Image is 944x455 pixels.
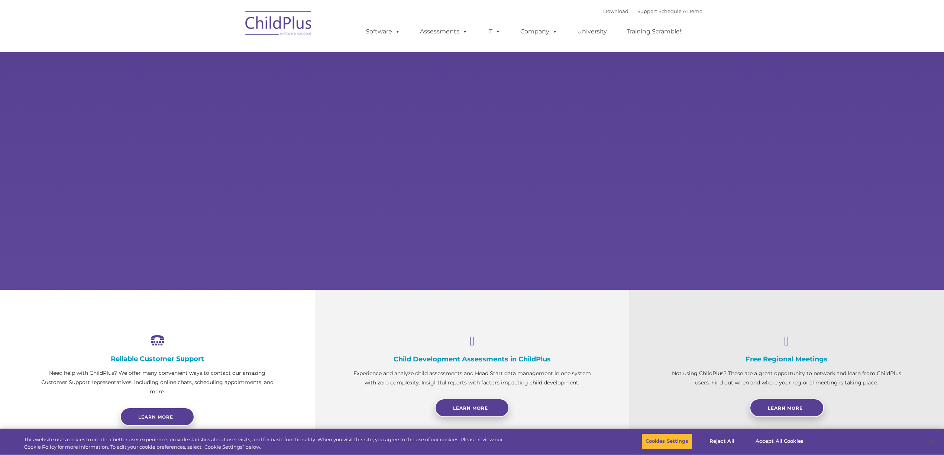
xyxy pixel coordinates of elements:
[666,370,907,388] p: Not using ChildPlus? These are a great opportunity to network and learn from ChildPlus users. Fin...
[513,24,565,39] a: Company
[570,24,614,39] a: University
[37,368,278,396] p: Need help with ChildPlus? We offer many convenient ways to contact our amazing Customer Support r...
[242,6,316,43] img: ChildPlus by Procare Solutions
[659,8,702,14] a: Schedule A Demo
[637,8,657,14] a: Support
[619,24,690,39] a: Training Scramble!!
[603,8,628,14] a: Download
[453,406,488,412] span: Learn More
[352,356,592,364] h4: Child Development Assessments in ChildPlus
[751,433,808,449] button: Accept All Cookies
[924,433,940,449] button: Close
[358,24,408,39] a: Software
[37,355,278,363] h4: Reliable Customer Support
[480,24,508,39] a: IT
[666,356,907,364] h4: Free Regional Meetings
[352,370,592,388] p: Experience and analyze child assessments and Head Start data management in one system with zero c...
[138,414,173,420] span: Learn more
[641,433,692,449] button: Cookies Settings
[120,407,194,426] a: Learn more
[699,433,745,449] button: Reject All
[768,406,803,412] span: Learn More
[435,399,509,418] a: Learn More
[750,399,824,418] a: Learn More
[24,436,519,451] div: This website uses cookies to create a better user experience, provide statistics about user visit...
[603,8,702,14] font: |
[413,24,475,39] a: Assessments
